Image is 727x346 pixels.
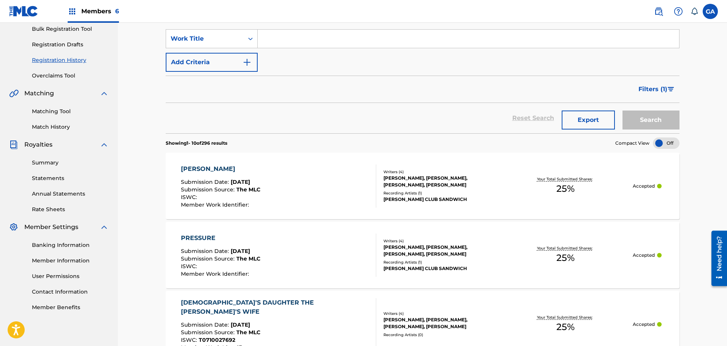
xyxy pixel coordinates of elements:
[181,164,260,174] div: [PERSON_NAME]
[383,265,498,272] div: [PERSON_NAME] CLUB SANDWICH
[668,87,674,92] img: filter
[9,6,38,17] img: MLC Logo
[32,272,109,280] a: User Permissions
[638,85,667,94] span: Filters ( 1 )
[383,311,498,316] div: Writers ( 4 )
[556,251,575,265] span: 25 %
[383,190,498,196] div: Recording Artists ( 1 )
[32,257,109,265] a: Member Information
[633,321,655,328] p: Accepted
[181,201,251,208] span: Member Work Identifier :
[181,270,251,277] span: Member Work Identifier :
[537,245,594,251] p: Your Total Submitted Shares:
[383,332,498,338] div: Recording Artists ( 0 )
[231,321,250,328] span: [DATE]
[562,111,615,130] button: Export
[32,123,109,131] a: Match History
[703,4,718,19] div: User Menu
[242,58,252,67] img: 9d2ae6d4665cec9f34b9.svg
[181,255,236,262] span: Submission Source :
[32,241,109,249] a: Banking Information
[181,186,236,193] span: Submission Source :
[671,4,686,19] div: Help
[383,169,498,175] div: Writers ( 4 )
[231,248,250,254] span: [DATE]
[654,7,663,16] img: search
[674,7,683,16] img: help
[236,329,260,336] span: The MLC
[633,252,655,259] p: Accepted
[181,298,370,316] div: [DEMOGRAPHIC_DATA]'S DAUGHTER THE [PERSON_NAME]'S WIFE
[199,337,235,343] span: T0710027692
[32,41,109,49] a: Registration Drafts
[100,140,109,149] img: expand
[633,183,655,190] p: Accepted
[115,8,119,15] span: 6
[32,107,109,115] a: Matching Tool
[171,34,239,43] div: Work Title
[556,320,575,334] span: 25 %
[706,228,727,289] iframe: Resource Center
[32,56,109,64] a: Registration History
[166,53,258,72] button: Add Criteria
[166,153,679,219] a: [PERSON_NAME]Submission Date:[DATE]Submission Source:The MLCISWC:Member Work Identifier:Writers (...
[651,4,666,19] a: Public Search
[32,25,109,33] a: Bulk Registration Tool
[32,303,109,311] a: Member Benefits
[100,89,109,98] img: expand
[100,223,109,232] img: expand
[9,223,18,232] img: Member Settings
[24,223,78,232] span: Member Settings
[383,196,498,203] div: [PERSON_NAME] CLUB SANDWICH
[32,72,109,80] a: Overclaims Tool
[166,222,679,288] a: PRESSURESubmission Date:[DATE]Submission Source:The MLCISWC:Member Work Identifier:Writers (4)[PE...
[537,314,594,320] p: Your Total Submitted Shares:
[556,182,575,196] span: 25 %
[32,159,109,167] a: Summary
[9,140,18,149] img: Royalties
[68,7,77,16] img: Top Rightsholders
[24,89,54,98] span: Matching
[236,255,260,262] span: The MLC
[166,140,227,147] p: Showing 1 - 10 of 296 results
[383,175,498,188] div: [PERSON_NAME], [PERSON_NAME], [PERSON_NAME], [PERSON_NAME]
[615,140,649,147] span: Compact View
[236,186,260,193] span: The MLC
[32,205,109,213] a: Rate Sheets
[181,321,231,328] span: Submission Date :
[181,263,199,270] span: ISWC :
[181,337,199,343] span: ISWC :
[689,310,727,346] iframe: Chat Widget
[537,176,594,182] p: Your Total Submitted Shares:
[383,244,498,258] div: [PERSON_NAME], [PERSON_NAME], [PERSON_NAME], [PERSON_NAME]
[181,248,231,254] span: Submission Date :
[383,238,498,244] div: Writers ( 4 )
[231,179,250,185] span: [DATE]
[181,234,260,243] div: PRESSURE
[32,190,109,198] a: Annual Statements
[181,179,231,185] span: Submission Date :
[634,80,679,99] button: Filters (1)
[24,140,52,149] span: Royalties
[32,288,109,296] a: Contact Information
[9,89,19,98] img: Matching
[32,174,109,182] a: Statements
[383,316,498,330] div: [PERSON_NAME], [PERSON_NAME], [PERSON_NAME], [PERSON_NAME]
[81,7,119,16] span: Members
[181,329,236,336] span: Submission Source :
[166,29,679,133] form: Search Form
[383,259,498,265] div: Recording Artists ( 1 )
[691,8,698,15] div: Notifications
[181,194,199,201] span: ISWC :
